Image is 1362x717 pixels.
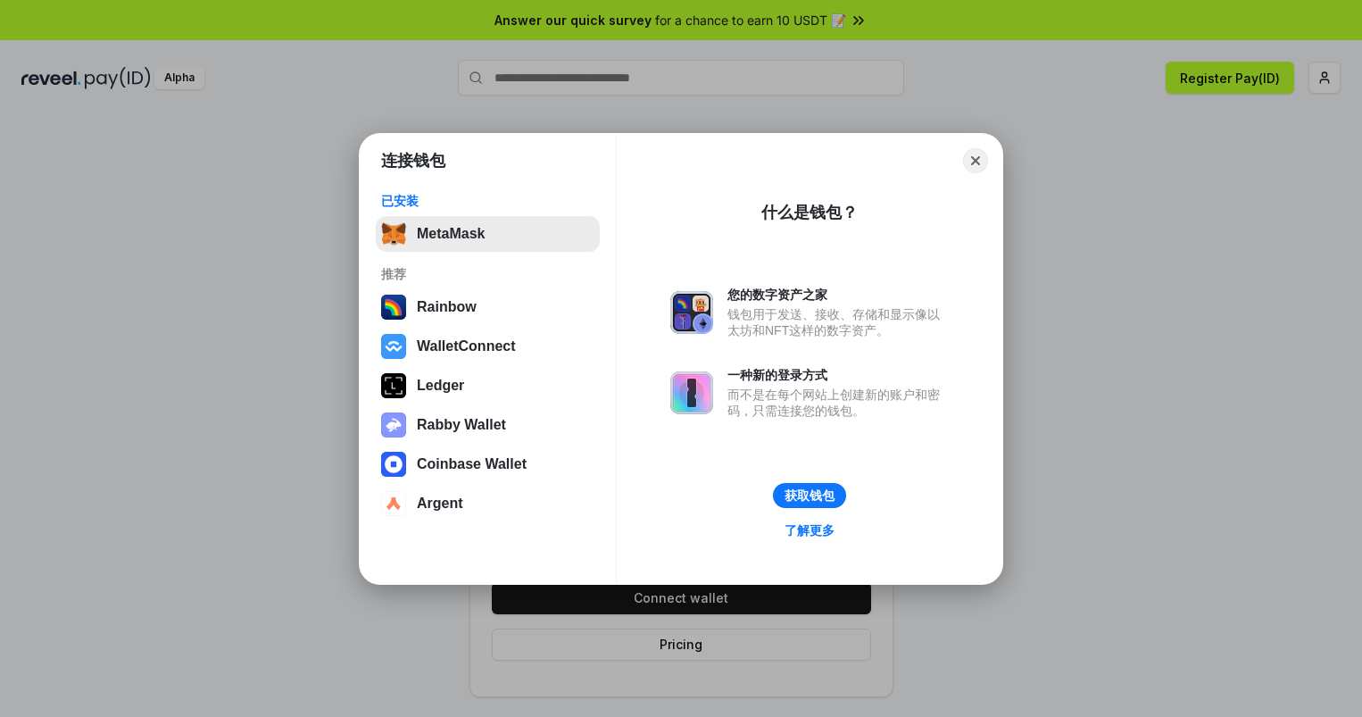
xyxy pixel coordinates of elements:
div: 推荐 [381,266,594,282]
img: svg+xml,%3Csvg%20xmlns%3D%22http%3A%2F%2Fwww.w3.org%2F2000%2Fsvg%22%20fill%3D%22none%22%20viewBox... [381,413,406,438]
button: Close [963,148,988,173]
div: MetaMask [417,226,485,242]
div: WalletConnect [417,338,516,354]
button: Argent [376,486,600,521]
div: 已安装 [381,193,594,209]
img: svg+xml,%3Csvg%20width%3D%2228%22%20height%3D%2228%22%20viewBox%3D%220%200%2028%2028%22%20fill%3D... [381,491,406,516]
div: 获取钱包 [785,488,835,504]
div: 而不是在每个网站上创建新的账户和密码，只需连接您的钱包。 [727,387,949,419]
div: Argent [417,496,463,512]
img: svg+xml,%3Csvg%20width%3D%22120%22%20height%3D%22120%22%20viewBox%3D%220%200%20120%20120%22%20fil... [381,295,406,320]
div: 一种新的登录方式 [727,367,949,383]
img: svg+xml,%3Csvg%20xmlns%3D%22http%3A%2F%2Fwww.w3.org%2F2000%2Fsvg%22%20fill%3D%22none%22%20viewBox... [670,371,713,414]
button: Ledger [376,368,600,404]
h1: 连接钱包 [381,150,445,171]
div: 什么是钱包？ [761,202,858,223]
button: WalletConnect [376,329,600,364]
div: 您的数字资产之家 [727,287,949,303]
div: Rainbow [417,299,477,315]
a: 了解更多 [774,519,845,542]
button: MetaMask [376,216,600,252]
div: Ledger [417,378,464,394]
button: 获取钱包 [773,483,846,508]
img: svg+xml,%3Csvg%20width%3D%2228%22%20height%3D%2228%22%20viewBox%3D%220%200%2028%2028%22%20fill%3D... [381,452,406,477]
div: 了解更多 [785,522,835,538]
img: svg+xml,%3Csvg%20xmlns%3D%22http%3A%2F%2Fwww.w3.org%2F2000%2Fsvg%22%20fill%3D%22none%22%20viewBox... [670,291,713,334]
div: 钱包用于发送、接收、存储和显示像以太坊和NFT这样的数字资产。 [727,306,949,338]
div: Rabby Wallet [417,417,506,433]
img: svg+xml,%3Csvg%20xmlns%3D%22http%3A%2F%2Fwww.w3.org%2F2000%2Fsvg%22%20width%3D%2228%22%20height%3... [381,373,406,398]
img: svg+xml,%3Csvg%20width%3D%2228%22%20height%3D%2228%22%20viewBox%3D%220%200%2028%2028%22%20fill%3D... [381,334,406,359]
button: Coinbase Wallet [376,446,600,482]
img: svg+xml,%3Csvg%20fill%3D%22none%22%20height%3D%2233%22%20viewBox%3D%220%200%2035%2033%22%20width%... [381,221,406,246]
button: Rabby Wallet [376,407,600,443]
div: Coinbase Wallet [417,456,527,472]
button: Rainbow [376,289,600,325]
